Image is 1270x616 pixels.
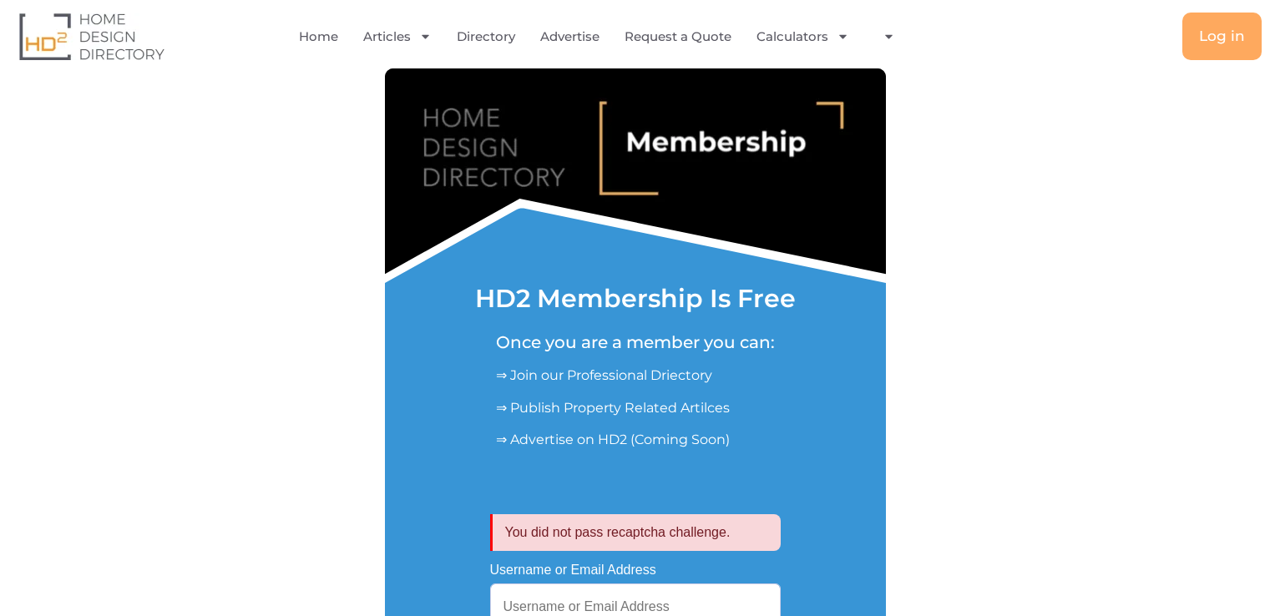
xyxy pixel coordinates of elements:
[490,563,656,577] label: Username or Email Address
[496,398,775,418] p: ⇒ Publish Property Related Artilces
[496,332,775,352] h5: Once you are a member you can:
[1199,29,1245,43] span: Log in
[625,18,731,56] a: Request a Quote
[496,430,775,450] p: ⇒ Advertise on HD2 (Coming Soon)
[1182,13,1262,60] a: Log in
[496,366,775,386] p: ⇒ Join our Professional Driectory
[540,18,600,56] a: Advertise
[457,18,515,56] a: Directory
[475,286,796,311] h1: HD2 Membership Is Free
[259,18,948,56] nav: Menu
[363,18,432,56] a: Articles
[756,18,849,56] a: Calculators
[490,514,781,551] p: You did not pass recaptcha challenge.
[299,18,338,56] a: Home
